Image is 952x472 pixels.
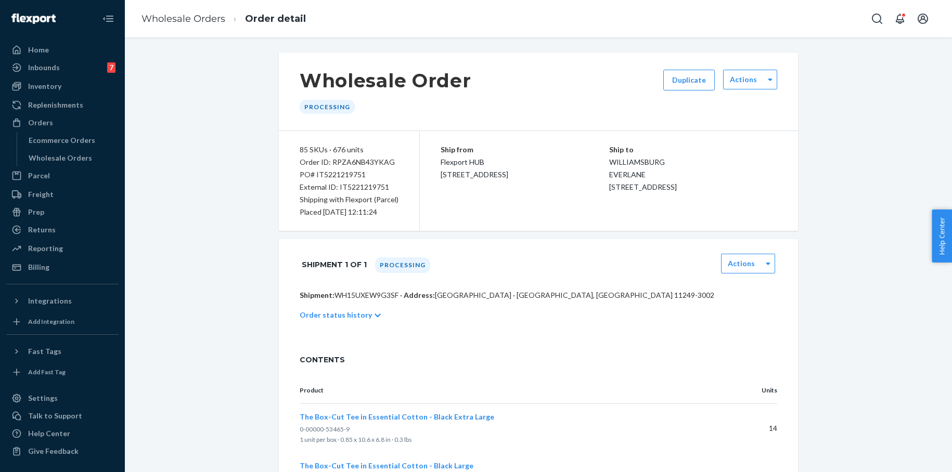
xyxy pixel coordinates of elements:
ol: breadcrumbs [133,4,314,34]
button: Give Feedback [6,443,119,460]
div: Processing [300,100,355,114]
span: Flexport HUB [STREET_ADDRESS] [441,158,508,179]
span: Shipment: [300,291,335,299]
p: 14 [734,423,777,434]
span: The Box-Cut Tee in Essential Cotton - Black Extra Large [300,412,494,421]
a: Billing [6,259,119,276]
label: Actions [728,258,755,269]
button: Integrations [6,293,119,309]
div: Inbounds [28,62,60,73]
div: 85 SKUs · 676 units [300,143,398,156]
a: Returns [6,221,119,238]
div: Wholesale Orders [29,153,92,163]
img: Flexport logo [11,14,56,24]
div: Integrations [28,296,72,306]
p: Shipping with Flexport (Parcel) [300,193,398,206]
div: Give Feedback [28,446,79,456]
p: Units [734,386,777,395]
div: Processing [375,257,430,273]
div: External ID: IT5221219751 [300,181,398,193]
a: Inbounds7 [6,59,119,76]
p: 1 unit per box · 0.85 x 10.6 x 6.8 in · 0.3 lbs [300,435,717,445]
a: Talk to Support [6,408,119,424]
button: The Box-Cut Tee in Essential Cotton - Black Large [300,461,473,471]
div: Help Center [28,428,70,439]
a: Reporting [6,240,119,257]
a: Add Integration [6,313,119,330]
div: PO# IT5221219751 [300,168,398,181]
span: 0-00000-53465-9 [300,425,350,433]
button: Close Navigation [98,8,119,29]
a: Wholesale Orders [141,13,225,24]
div: Talk to Support [28,411,82,421]
div: Fast Tags [28,346,61,357]
a: Parcel [6,167,119,184]
a: Add Fast Tag [6,364,119,381]
div: Returns [28,225,56,235]
a: Orders [6,114,119,131]
div: Orders [28,117,53,128]
div: Order ID: RPZA6NB43YKAG [300,156,398,168]
div: Ecommerce Orders [29,135,95,146]
div: Billing [28,262,49,272]
a: Prep [6,204,119,220]
div: Reporting [28,243,63,254]
button: The Box-Cut Tee in Essential Cotton - Black Extra Large [300,412,494,422]
p: Ship from [441,143,609,156]
div: 7 [107,62,115,73]
div: Prep [28,207,44,217]
p: Order status history [300,310,372,320]
div: Home [28,45,49,55]
div: Parcel [28,171,50,181]
span: CONTENTS [300,355,777,365]
div: Placed [DATE] 12:11:24 [300,206,398,218]
p: Ship to [609,143,778,156]
span: The Box-Cut Tee in Essential Cotton - Black Large [300,461,473,470]
h1: Wholesale Order [300,70,471,91]
button: Open notifications [890,8,910,29]
p: Product [300,386,717,395]
button: Fast Tags [6,343,119,360]
a: Ecommerce Orders [23,132,119,149]
div: Replenishments [28,100,83,110]
label: Actions [730,74,757,85]
button: Open account menu [912,8,933,29]
a: Inventory [6,78,119,95]
button: Open Search Box [867,8,887,29]
span: Address: [404,291,435,299]
a: Settings [6,390,119,407]
a: Home [6,42,119,58]
button: Help Center [932,209,952,263]
div: Add Integration [28,317,74,326]
h1: Shipment 1 of 1 [302,254,367,276]
div: Add Fast Tag [28,368,66,376]
a: Order detail [245,13,306,24]
a: Help Center [6,425,119,442]
div: Settings [28,393,58,403]
p: WH15UXEW9G3SF · [GEOGRAPHIC_DATA] · [GEOGRAPHIC_DATA], [GEOGRAPHIC_DATA] 11249-3002 [300,290,777,300]
a: Wholesale Orders [23,150,119,166]
a: Freight [6,186,119,203]
button: Duplicate [663,70,715,90]
span: WILLIAMSBURG EVERLANE [STREET_ADDRESS] [609,158,677,191]
div: Freight [28,189,54,200]
div: Inventory [28,81,61,91]
a: Replenishments [6,97,119,113]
